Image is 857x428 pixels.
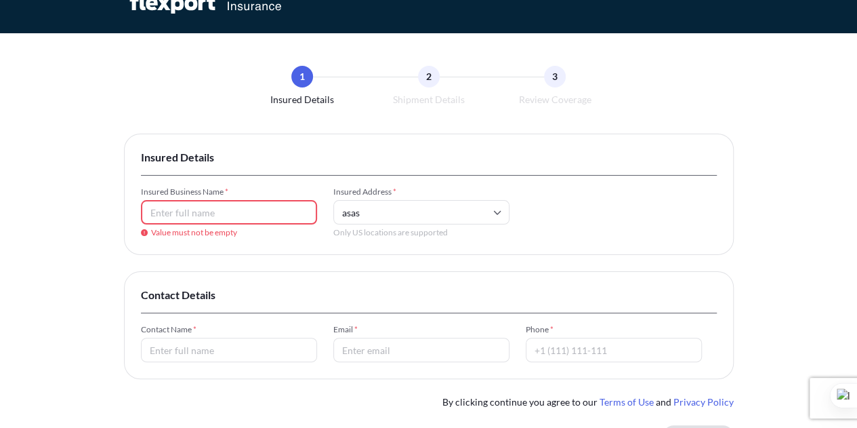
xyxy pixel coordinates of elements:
[299,70,305,83] span: 1
[526,324,702,335] span: Phone
[526,338,702,362] input: +1 (111) 111-111
[600,396,654,408] a: Terms of Use
[673,396,734,408] a: Privacy Policy
[426,70,432,83] span: 2
[141,151,717,164] span: Insured Details
[141,338,317,362] input: Enter full name
[333,227,509,238] span: Only US locations are supported
[393,93,465,106] span: Shipment Details
[442,395,734,409] span: By clicking continue you agree to our and
[141,227,317,238] span: Value must not be empty
[333,338,509,362] input: Enter email
[141,200,317,225] input: Enter full name
[141,288,717,302] span: Contact Details
[333,187,509,197] span: Insured Address
[141,324,317,335] span: Contact Name
[270,93,334,106] span: Insured Details
[552,70,558,83] span: 3
[333,324,509,335] span: Email
[141,187,317,197] span: Insured Business Name
[333,200,509,225] input: Enter full address
[519,93,591,106] span: Review Coverage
